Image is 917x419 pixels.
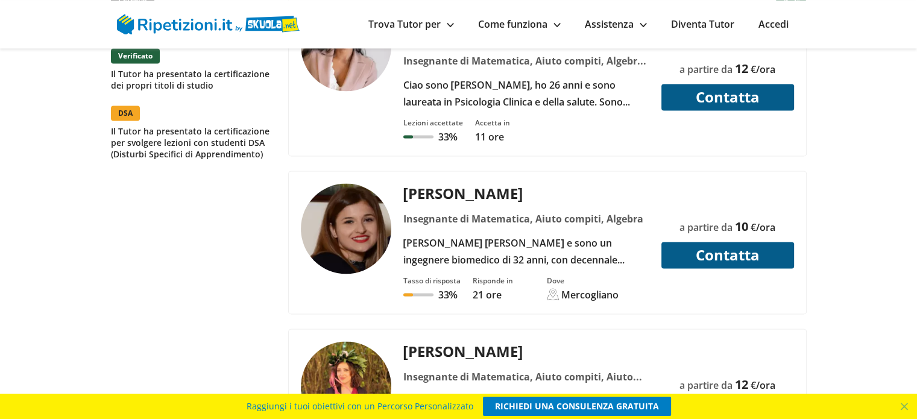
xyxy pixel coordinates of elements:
[671,17,734,31] a: Diventa Tutor
[661,242,794,268] button: Contatta
[399,210,654,227] div: Insegnante di Matematica, Aiuto compiti, Algebra
[117,14,300,34] img: logo Skuola.net | Ripetizioni.it
[301,183,391,274] img: tutor a Mercogliano - Erika
[679,221,733,234] span: a partire da
[399,341,654,361] div: [PERSON_NAME]
[478,17,561,31] a: Come funziona
[399,52,654,69] div: Insegnante di Matematica, Aiuto compiti, Algebra, Doposcuola, Geometria, Italiano, Psicologia, Ps...
[438,130,458,143] p: 33%
[117,16,300,30] a: logo Skuola.net | Ripetizioni.it
[399,235,654,268] div: [PERSON_NAME] [PERSON_NAME] e sono un ingegnere biomedico di 32 anni, con decennale esperienza co...
[751,221,775,234] span: €/ora
[585,17,647,31] a: Assistenza
[735,218,748,235] span: 10
[547,276,619,286] div: Dove
[399,183,654,203] div: [PERSON_NAME]
[751,379,775,392] span: €/ora
[111,106,140,121] span: DSA
[438,288,458,301] p: 33%
[111,48,160,63] span: Verificato
[483,397,671,416] a: RICHIEDI UNA CONSULENZA GRATUITA
[473,276,513,286] div: Risponde in
[758,17,789,31] a: Accedi
[661,84,794,110] button: Contatta
[679,63,733,76] span: a partire da
[735,376,748,392] span: 12
[247,397,473,416] span: Raggiungi i tuoi obiettivi con un Percorso Personalizzato
[475,130,510,143] p: 11 ore
[473,288,513,301] p: 21 ore
[368,17,454,31] a: Trova Tutor per
[751,63,775,76] span: €/ora
[403,276,461,286] div: Tasso di risposta
[561,288,619,301] div: Mercogliano
[111,68,274,91] p: Il Tutor ha presentato la certificazione dei propri titoli di studio
[399,77,654,110] div: Ciao sono [PERSON_NAME], ho 26 anni e sono laureata in Psicologia Clinica e della salute. Sono di...
[679,379,733,392] span: a partire da
[111,125,274,160] p: Il Tutor ha presentato la certificazione per svolgere lezioni con studenti DSA (Disturbi Specific...
[403,118,463,128] div: Lezioni accettate
[735,60,748,77] span: 12
[399,368,654,385] div: Insegnante di Matematica, Aiuto compiti, Aiuto tesina, Inglese, Italiano, Pianoforte
[475,118,510,128] div: Accetta in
